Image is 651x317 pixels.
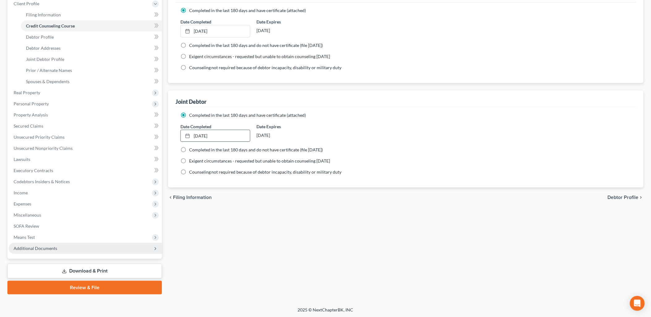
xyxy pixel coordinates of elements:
span: Property Analysis [14,112,48,117]
span: Debtor Profile [26,34,54,40]
label: Date Expires [256,19,327,25]
div: Joint Debtor [175,98,206,105]
a: SOFA Review [9,221,162,232]
a: [DATE] [181,130,250,142]
span: Filing Information [26,12,61,17]
a: Lawsuits [9,154,162,165]
span: Debtor Profile [608,195,639,200]
span: Prior / Alternate Names [26,68,72,73]
span: Additional Documents [14,246,57,251]
a: Executory Contracts [9,165,162,176]
span: Spouses & Dependents [26,79,70,84]
a: Download & Print [7,264,162,278]
a: Joint Debtor Profile [21,54,162,65]
span: Debtor Addresses [26,45,61,51]
span: Unsecured Priority Claims [14,134,65,140]
span: Executory Contracts [14,168,53,173]
a: Filing Information [21,9,162,20]
span: Miscellaneous [14,212,41,218]
a: Property Analysis [9,109,162,120]
a: Review & File [7,281,162,294]
span: Income [14,190,28,195]
span: Counseling not required because of debtor incapacity, disability or military duty [189,169,342,175]
span: Secured Claims [14,123,43,129]
span: Counseling not required because of debtor incapacity, disability or military duty [189,65,342,70]
span: Completed in the last 180 days and have certificate (attached) [189,8,306,13]
label: Date Completed [180,123,211,130]
i: chevron_right [639,195,644,200]
span: Credit Counseling Course [26,23,75,28]
i: chevron_left [168,195,173,200]
span: Real Property [14,90,40,95]
span: Completed in the last 180 days and have certificate (attached) [189,112,306,118]
span: Client Profile [14,1,39,6]
div: [DATE] [256,25,327,36]
span: Lawsuits [14,157,30,162]
label: Date Completed [180,19,211,25]
a: Unsecured Priority Claims [9,132,162,143]
span: Personal Property [14,101,49,106]
span: Exigent circumstances - requested but unable to obtain counseling [DATE] [189,54,330,59]
a: Secured Claims [9,120,162,132]
label: Date Expires [256,123,327,130]
span: Exigent circumstances - requested but unable to obtain counseling [DATE] [189,158,330,163]
span: Completed in the last 180 days and do not have certificate (file [DATE]) [189,43,323,48]
a: Unsecured Nonpriority Claims [9,143,162,154]
div: [DATE] [256,130,327,141]
span: Codebtors Insiders & Notices [14,179,70,184]
button: Debtor Profile chevron_right [608,195,644,200]
button: chevron_left Filing Information [168,195,212,200]
span: SOFA Review [14,223,39,229]
span: Unsecured Nonpriority Claims [14,146,73,151]
a: Debtor Addresses [21,43,162,54]
span: Joint Debtor Profile [26,57,64,62]
a: Credit Counseling Course [21,20,162,32]
span: Completed in the last 180 days and do not have certificate (file [DATE]) [189,147,323,152]
a: Debtor Profile [21,32,162,43]
a: Prior / Alternate Names [21,65,162,76]
span: Expenses [14,201,31,206]
a: [DATE] [181,25,250,37]
span: Means Test [14,235,35,240]
span: Filing Information [173,195,212,200]
div: Open Intercom Messenger [630,296,645,311]
a: Spouses & Dependents [21,76,162,87]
